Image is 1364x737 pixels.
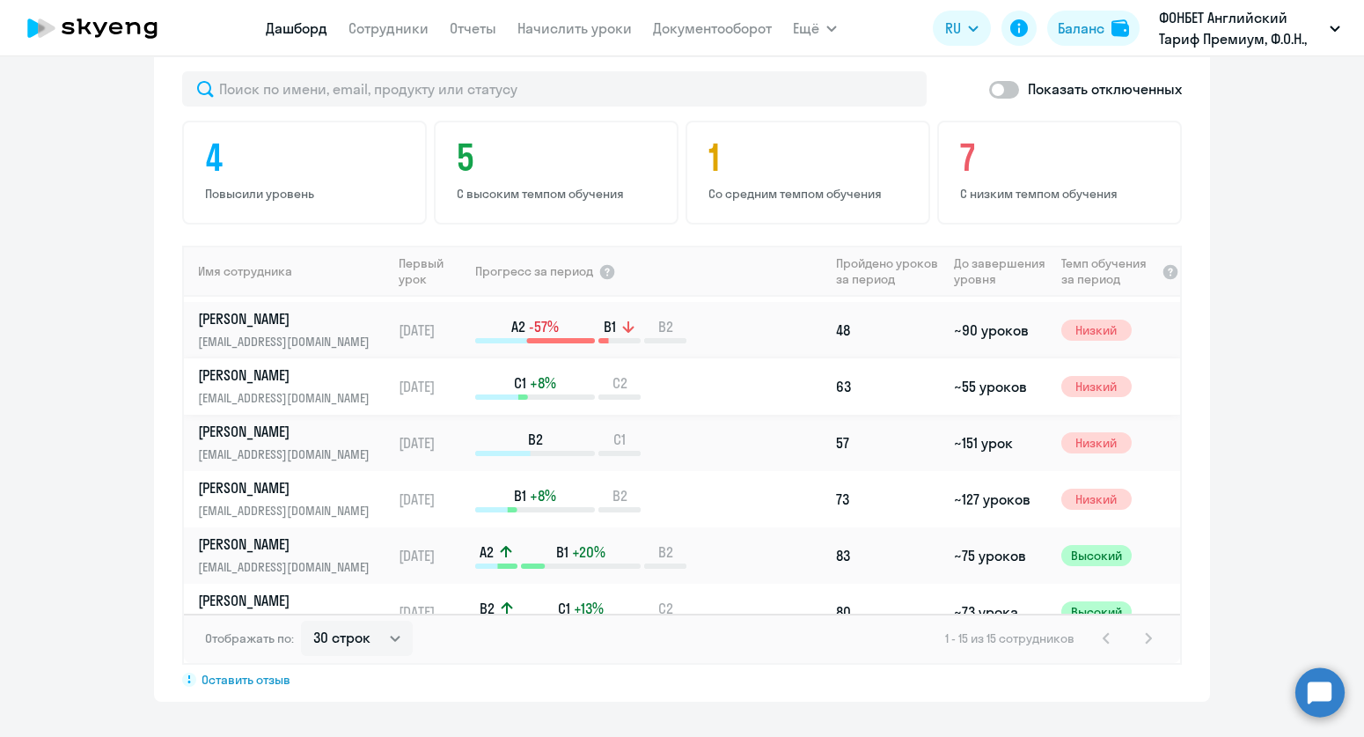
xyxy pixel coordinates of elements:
a: Сотрудники [348,19,429,37]
button: ФОНБЕТ Английский Тариф Премиум, Ф.О.Н., ООО [1150,7,1349,49]
h4: 4 [205,136,409,179]
span: +8% [530,373,556,393]
h4: 7 [960,136,1164,179]
a: Дашборд [266,19,327,37]
td: [DATE] [392,415,473,471]
span: Темп обучения за период [1061,255,1156,287]
p: С низким темпом обучения [960,186,1164,202]
td: 57 [829,415,947,471]
td: ~127 уроков [947,471,1053,527]
img: balance [1111,19,1129,37]
span: A2 [511,317,525,336]
button: Ещё [793,11,837,46]
td: [DATE] [392,584,473,640]
span: +20% [572,542,605,562]
button: Балансbalance [1047,11,1140,46]
th: Первый урок [392,246,473,297]
p: [PERSON_NAME] [198,422,379,441]
td: ~55 уроков [947,358,1053,415]
span: Оставить отзыв [202,672,290,688]
span: Низкий [1061,432,1132,453]
td: [DATE] [392,302,473,358]
h4: 5 [457,136,661,179]
td: ~151 урок [947,415,1053,471]
span: RU [945,18,961,39]
span: B2 [480,599,495,618]
p: [PERSON_NAME] [198,365,379,385]
p: [PERSON_NAME] [198,591,379,610]
span: Низкий [1061,376,1132,397]
p: [PERSON_NAME] [198,309,379,328]
span: A2 [480,542,494,562]
span: C1 [558,599,570,618]
span: Высокий [1061,545,1132,566]
a: [PERSON_NAME][EMAIL_ADDRESS][DOMAIN_NAME] [198,591,391,633]
p: Со средним темпом обучения [708,186,913,202]
td: [DATE] [392,527,473,584]
p: [EMAIL_ADDRESS][DOMAIN_NAME] [198,388,379,408]
td: [DATE] [392,471,473,527]
td: 83 [829,527,947,584]
p: Повысили уровень [205,186,409,202]
span: +8% [530,486,556,505]
span: C2 [658,599,673,618]
span: Прогресс за период [475,263,593,279]
span: C2 [612,373,627,393]
span: -57% [529,317,559,336]
span: B2 [528,430,543,449]
th: До завершения уровня [947,246,1053,297]
a: Документооборот [653,19,772,37]
a: [PERSON_NAME][EMAIL_ADDRESS][DOMAIN_NAME] [198,365,391,408]
span: B2 [612,486,627,505]
span: Отображать по: [205,630,294,646]
p: С высоким темпом обучения [457,186,661,202]
span: B2 [658,317,673,336]
a: Начислить уроки [517,19,632,37]
h4: 1 [708,136,913,179]
p: [EMAIL_ADDRESS][DOMAIN_NAME] [198,557,379,577]
td: ~90 уроков [947,302,1053,358]
span: Низкий [1061,489,1132,510]
a: [PERSON_NAME][EMAIL_ADDRESS][DOMAIN_NAME] [198,478,391,520]
span: +13% [574,599,604,618]
button: RU [933,11,991,46]
td: 73 [829,471,947,527]
p: ФОНБЕТ Английский Тариф Премиум, Ф.О.Н., ООО [1159,7,1323,49]
span: B1 [556,542,568,562]
span: 1 - 15 из 15 сотрудников [945,630,1074,646]
td: [DATE] [392,358,473,415]
p: [PERSON_NAME] [198,534,379,554]
td: ~75 уроков [947,527,1053,584]
td: 63 [829,358,947,415]
th: Имя сотрудника [184,246,392,297]
span: B1 [514,486,526,505]
span: B2 [658,542,673,562]
span: Ещё [793,18,819,39]
th: Пройдено уроков за период [829,246,947,297]
a: [PERSON_NAME][EMAIL_ADDRESS][DOMAIN_NAME] [198,422,391,464]
span: Низкий [1061,320,1132,341]
span: C1 [613,430,626,449]
span: B1 [604,317,616,336]
p: [EMAIL_ADDRESS][DOMAIN_NAME] [198,445,379,464]
p: [EMAIL_ADDRESS][DOMAIN_NAME] [198,501,379,520]
input: Поиск по имени, email, продукту или статусу [182,71,927,107]
a: [PERSON_NAME][EMAIL_ADDRESS][DOMAIN_NAME] [198,309,391,351]
p: [PERSON_NAME] [198,478,379,497]
p: Показать отключенных [1028,78,1182,99]
p: [EMAIL_ADDRESS][DOMAIN_NAME] [198,332,379,351]
span: Высокий [1061,601,1132,623]
td: 80 [829,584,947,640]
div: Баланс [1058,18,1104,39]
td: ~73 урока [947,584,1053,640]
a: Отчеты [450,19,496,37]
a: [PERSON_NAME][EMAIL_ADDRESS][DOMAIN_NAME] [198,534,391,577]
td: 48 [829,302,947,358]
span: C1 [514,373,526,393]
